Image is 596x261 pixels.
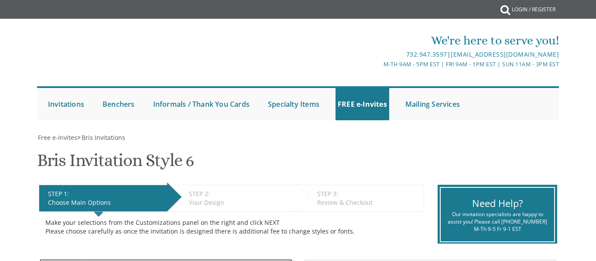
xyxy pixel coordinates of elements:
span: Bris Invitations [82,133,125,142]
span: Free e-Invites [38,133,77,142]
div: Our invitation specialists are happy to assist you! Please call [PHONE_NUMBER] M-Th 9-5 Fr 9-1 EST [447,210,548,233]
a: Specialty Items [266,88,322,120]
div: STEP 3: [317,190,419,198]
a: 732.947.3597 [406,50,447,58]
div: Choose Main Options [48,198,163,207]
a: Invitations [46,88,86,120]
div: STEP 2: [189,190,291,198]
div: Your Design [189,198,291,207]
div: | [212,49,559,60]
div: Need Help? [447,197,548,210]
a: Benchers [100,88,137,120]
a: Bris Invitations [81,133,125,142]
div: M-Th 9am - 5pm EST | Fri 9am - 1pm EST | Sun 11am - 3pm EST [212,60,559,69]
a: [EMAIL_ADDRESS][DOMAIN_NAME] [451,50,559,58]
a: FREE e-Invites [336,88,389,120]
span: > [77,133,125,142]
div: Review & Checkout [317,198,419,207]
div: We're here to serve you! [212,32,559,49]
div: Make your selections from the Customizations panel on the right and click NEXT Please choose care... [45,218,418,236]
a: Free e-Invites [37,133,77,142]
div: STEP 1: [48,190,163,198]
h1: Bris Invitation Style 6 [37,151,194,176]
a: Informals / Thank You Cards [151,88,252,120]
a: Mailing Services [403,88,462,120]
